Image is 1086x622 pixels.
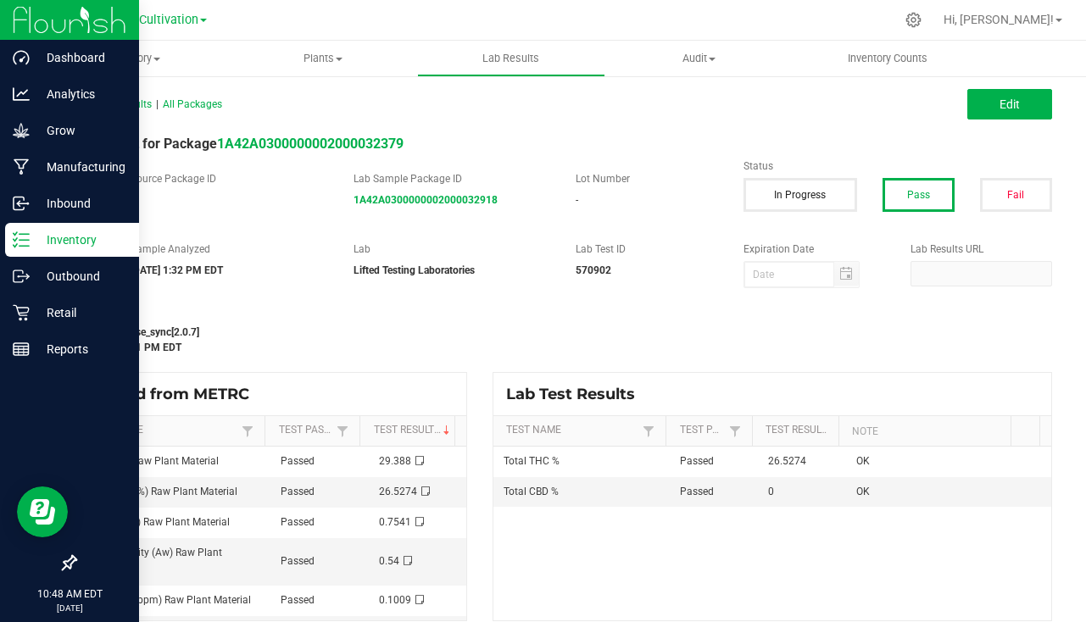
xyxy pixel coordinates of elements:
[30,84,131,104] p: Analytics
[237,420,258,442] a: Filter
[638,420,659,442] a: Filter
[30,47,131,68] p: Dashboard
[379,594,411,606] span: 0.1009
[606,51,793,66] span: Audit
[86,486,237,497] span: Total THC (%) Raw Plant Material
[680,455,714,467] span: Passed
[13,122,30,139] inline-svg: Grow
[131,264,223,276] strong: [DATE] 1:32 PM EDT
[163,98,222,110] span: All Packages
[281,516,315,528] span: Passed
[30,266,131,286] p: Outbound
[13,268,30,285] inline-svg: Outbound
[504,486,559,497] span: Total CBD %
[86,547,222,575] span: Water Activity (Aw) Raw Plant Material
[17,486,68,537] iframe: Resource center
[13,231,30,248] inline-svg: Inventory
[379,455,411,467] span: 29.388
[88,424,237,437] a: Test NameSortable
[75,305,718,320] label: Last Modified
[13,86,30,103] inline-svg: Analytics
[88,385,262,403] span: Synced from METRC
[30,303,131,323] p: Retail
[139,13,198,27] span: Cultivation
[354,171,551,186] label: Lab Sample Package ID
[504,455,560,467] span: Total THC %
[768,455,806,467] span: 26.5274
[13,341,30,358] inline-svg: Reports
[86,455,219,467] span: THCA (%) Raw Plant Material
[354,242,551,257] label: Lab
[944,13,1054,26] span: Hi, [PERSON_NAME]!
[8,602,131,614] p: [DATE]
[30,230,131,250] p: Inventory
[13,195,30,212] inline-svg: Inbound
[131,171,328,186] label: Source Package ID
[8,586,131,602] p: 10:48 AM EDT
[30,120,131,141] p: Grow
[506,385,648,403] span: Lab Test Results
[980,178,1052,212] button: Fail
[281,555,315,567] span: Passed
[768,486,774,497] span: 0
[766,424,832,437] a: Test ResultSortable
[13,304,30,321] inline-svg: Retail
[576,264,611,276] strong: 570902
[229,41,417,76] a: Plants
[13,49,30,66] inline-svg: Dashboard
[576,194,578,206] span: -
[379,516,411,528] span: 0.7541
[967,89,1052,119] button: Edit
[838,416,1011,447] th: Note
[680,424,725,437] a: Test PassedSortable
[13,158,30,175] inline-svg: Manufacturing
[30,339,131,359] p: Reports
[374,424,448,437] a: Test ResultSortable
[217,136,404,152] a: 1A42A0300000002000032379
[856,486,870,497] span: OK
[825,51,950,66] span: Inventory Counts
[279,424,332,437] a: Test PassedSortable
[30,193,131,214] p: Inbound
[30,157,131,177] p: Manufacturing
[86,516,230,528] span: Δ-9 THC (%) Raw Plant Material
[459,51,562,66] span: Lab Results
[281,486,315,497] span: Passed
[354,194,498,206] a: 1A42A0300000002000032918
[281,594,315,606] span: Passed
[576,171,717,186] label: Lot Number
[680,486,714,497] span: Passed
[379,555,399,567] span: 0.54
[506,424,638,437] a: Test NameSortable
[156,98,159,110] span: |
[883,178,955,212] button: Pass
[794,41,982,76] a: Inventory Counts
[417,41,605,76] a: Lab Results
[354,264,475,276] strong: Lifted Testing Laboratories
[605,41,794,76] a: Audit
[379,486,417,497] span: 26.5274
[743,178,857,212] button: In Progress
[440,424,454,437] span: Sortable
[1000,97,1020,111] span: Edit
[911,242,1052,257] label: Lab Results URL
[725,420,745,442] a: Filter
[86,594,251,606] span: Cadmium (ppm) Raw Plant Material
[131,242,328,257] label: Sample Analyzed
[743,158,1052,174] label: Status
[743,242,885,257] label: Expiration Date
[903,12,924,28] div: Manage settings
[281,455,315,467] span: Passed
[332,420,353,442] a: Filter
[230,51,416,66] span: Plants
[832,424,845,437] span: Sortable
[856,455,870,467] span: OK
[576,242,717,257] label: Lab Test ID
[75,136,404,152] span: Lab Result for Package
